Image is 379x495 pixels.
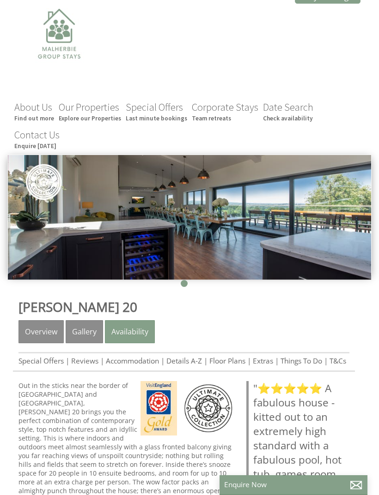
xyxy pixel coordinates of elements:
img: Malherbie Group Stays [13,3,105,95]
small: Team retreats [192,114,258,122]
a: Floor Plans [209,356,245,366]
a: Extras [253,356,273,366]
a: Special Offers [18,356,64,366]
a: About UsFind out more [14,101,54,122]
a: Availability [105,320,155,343]
a: Our PropertiesExplore our Properties [59,101,121,122]
a: Things To Do [281,356,322,366]
a: Contact UsEnquire [DATE] [14,128,60,150]
a: Overview [18,320,64,343]
a: Special OffersLast minute bookings [126,101,187,122]
a: Date SearchCheck availability [263,101,313,122]
a: [PERSON_NAME] 20 [18,298,137,316]
a: Reviews [71,356,98,366]
a: Corporate StaysTeam retreats [192,101,258,122]
a: Gallery [66,320,103,343]
a: Accommodation [106,356,159,366]
img: Visit England - Gold Award [141,381,177,435]
a: T&Cs [330,356,346,366]
small: Explore our Properties [59,114,121,122]
small: Enquire [DATE] [14,142,60,150]
small: Last minute bookings [126,114,187,122]
small: Check availability [263,114,313,122]
p: Enquire Now [224,480,363,489]
small: Find out more [14,114,54,122]
a: Details A-Z [166,356,202,366]
img: Ultimate Collection - Ultimate Collection [181,381,235,435]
